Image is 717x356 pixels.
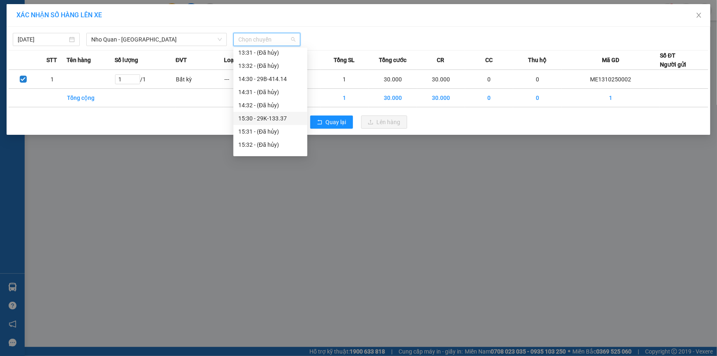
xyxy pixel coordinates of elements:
td: Tổng cộng [67,89,115,107]
div: 13:31 - (Đã hủy) [238,48,302,57]
span: Quay lại [326,118,346,127]
span: Tổng cước [379,55,406,65]
td: 1 [37,70,66,89]
td: ME1310250002 [562,70,660,89]
span: close [696,12,702,18]
button: Close [687,4,710,27]
span: Mã GD [602,55,619,65]
span: Tổng SL [334,55,355,65]
td: / 1 [115,70,175,89]
td: 1 [320,89,369,107]
span: rollback [317,119,323,126]
div: 15:32 - (Đã hủy) [238,140,302,149]
td: 0 [465,70,513,89]
div: 15:31 - (Đã hủy) [238,127,302,136]
span: CC [485,55,493,65]
div: 14:30 - 29B-414.14 [238,74,302,83]
span: Số lượng [115,55,138,65]
td: 0 [513,89,561,107]
td: 1 [320,70,369,89]
td: 30.000 [417,70,465,89]
td: 30.000 [369,70,417,89]
span: Tên hàng [67,55,91,65]
button: rollbackQuay lại [310,116,353,129]
div: 15:30 - 29K-133.37 [238,114,302,123]
div: 14:32 - (Đã hủy) [238,101,302,110]
div: 16:30 - 29E-352.73 [238,153,302,162]
td: 0 [513,70,561,89]
td: 30.000 [417,89,465,107]
td: Bất kỳ [175,70,224,89]
span: CR [437,55,445,65]
td: --- [224,70,272,89]
td: 30.000 [369,89,417,107]
td: 0 [465,89,513,107]
div: 13:32 - (Đã hủy) [238,61,302,70]
span: STT [46,55,57,65]
span: ĐVT [175,55,187,65]
div: 14:31 - (Đã hủy) [238,88,302,97]
span: down [217,37,222,42]
span: Chọn chuyến [238,33,295,46]
span: Loại hàng [224,55,250,65]
span: XÁC NHẬN SỐ HÀNG LÊN XE [16,11,102,19]
td: 1 [562,89,660,107]
input: 13/10/2025 [18,35,67,44]
span: Thu hộ [528,55,546,65]
span: Nho Quan - Hà Nội [91,33,222,46]
button: uploadLên hàng [361,116,407,129]
div: Số ĐT Người gửi [660,51,686,69]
